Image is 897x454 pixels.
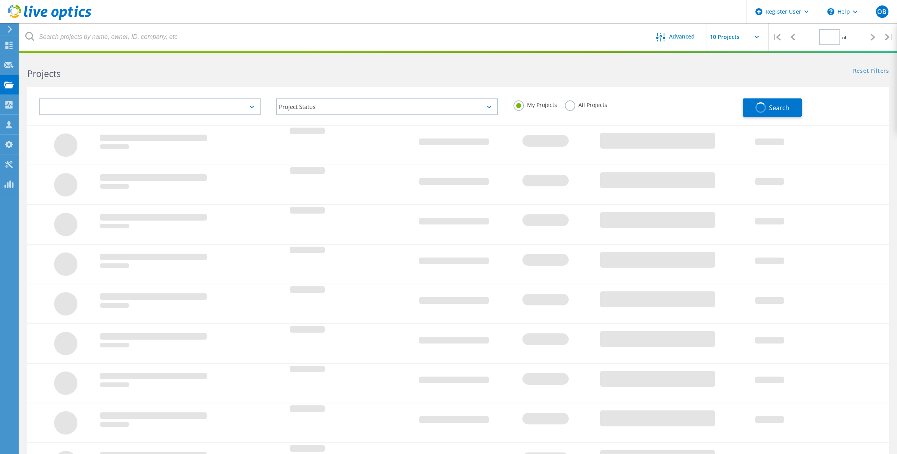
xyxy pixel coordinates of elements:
span: of [842,34,846,41]
input: Search projects by name, owner, ID, company, etc [19,23,645,51]
a: Live Optics Dashboard [8,16,91,22]
div: | [769,23,785,51]
label: My Projects [513,100,557,108]
span: Search [769,103,789,112]
div: Project Status [276,98,498,115]
svg: \n [827,8,834,15]
button: Search [743,98,802,117]
label: All Projects [565,100,607,108]
div: | [881,23,897,51]
b: Projects [27,67,61,80]
span: OB [877,9,886,15]
a: Reset Filters [853,68,889,75]
span: Advanced [669,34,695,39]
